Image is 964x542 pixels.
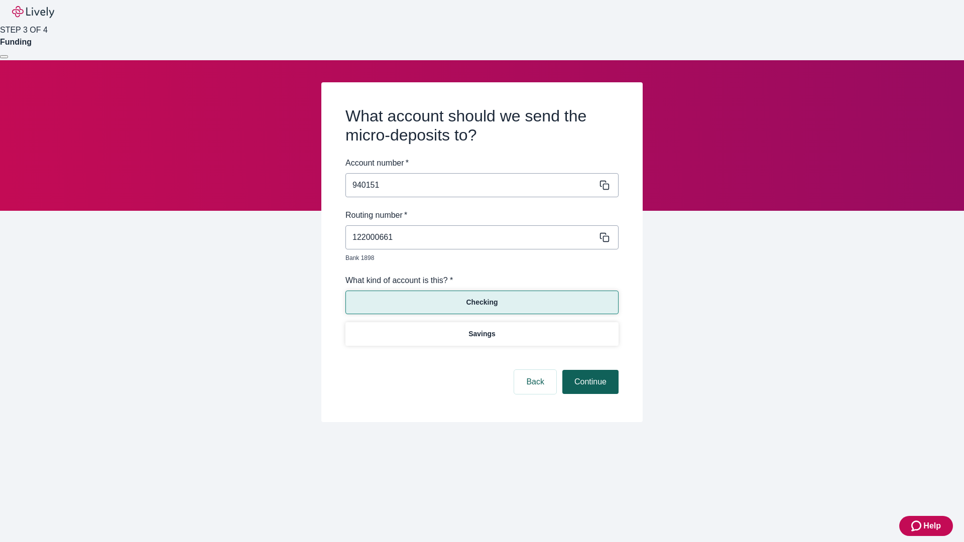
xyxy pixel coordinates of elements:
button: Back [514,370,556,394]
svg: Zendesk support icon [911,520,923,532]
button: Checking [345,291,619,314]
p: Checking [466,297,498,308]
button: Continue [562,370,619,394]
p: Bank 1898 [345,253,612,262]
svg: Copy to clipboard [599,180,610,190]
button: Zendesk support iconHelp [899,516,953,536]
p: Savings [468,329,496,339]
label: Account number [345,157,409,169]
button: Copy message content to clipboard [597,230,612,244]
label: What kind of account is this? * [345,275,453,287]
label: Routing number [345,209,407,221]
button: Savings [345,322,619,346]
span: Help [923,520,941,532]
svg: Copy to clipboard [599,232,610,242]
button: Copy message content to clipboard [597,178,612,192]
h2: What account should we send the micro-deposits to? [345,106,619,145]
img: Lively [12,6,54,18]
